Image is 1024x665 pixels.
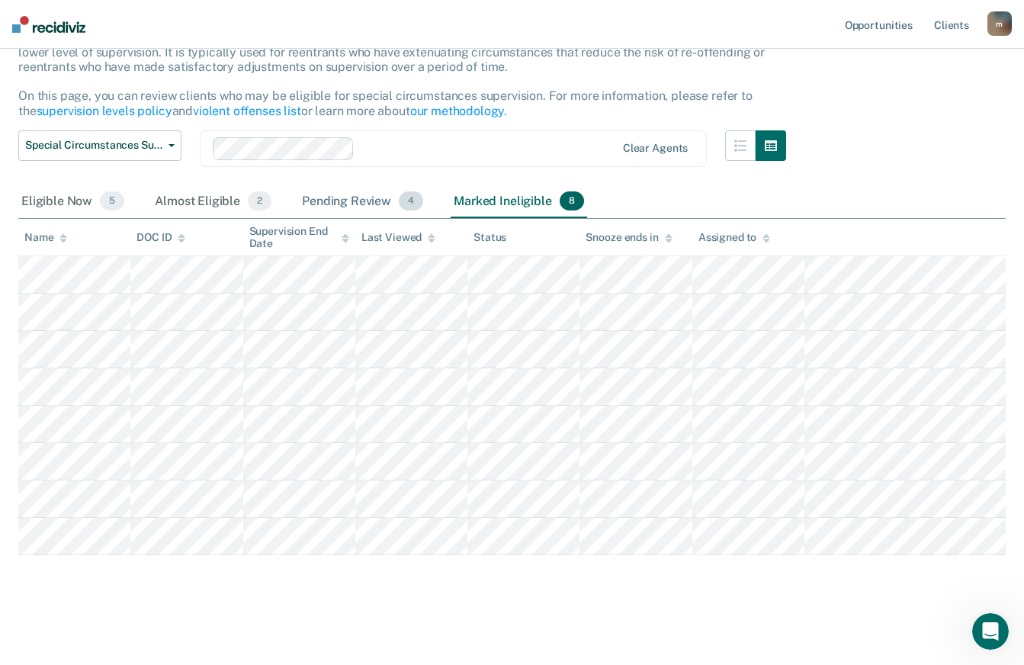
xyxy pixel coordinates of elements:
[451,185,587,219] div: Marked Ineligible8
[248,191,271,211] span: 2
[972,613,1009,650] iframe: Intercom live chat
[410,104,505,118] a: our methodology
[249,225,349,251] div: Supervision End Date
[698,231,770,244] div: Assigned to
[361,231,435,244] div: Last Viewed
[18,31,767,118] p: Special circumstances supervision allows reentrants who are not eligible for traditional administ...
[560,191,584,211] span: 8
[473,231,506,244] div: Status
[100,191,124,211] span: 5
[152,185,274,219] div: Almost Eligible2
[12,16,85,33] img: Recidiviz
[18,185,127,219] div: Eligible Now5
[37,104,172,118] a: supervision levels policy
[193,104,301,118] a: violent offenses list
[586,231,672,244] div: Snooze ends in
[399,191,423,211] span: 4
[24,231,67,244] div: Name
[136,231,185,244] div: DOC ID
[299,185,426,219] div: Pending Review4
[18,130,181,161] button: Special Circumstances Supervision
[987,11,1012,36] button: m
[25,139,162,152] span: Special Circumstances Supervision
[623,142,688,155] div: Clear agents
